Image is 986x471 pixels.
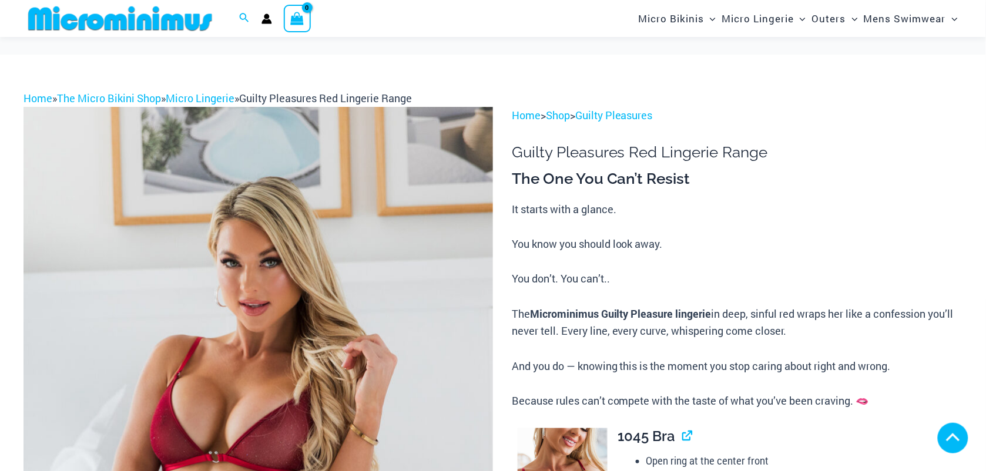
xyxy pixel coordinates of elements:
p: It starts with a glance. You know you should look away. You don’t. You can’t.. The in deep, sinfu... [512,201,962,410]
a: Micro Lingerie [166,91,234,105]
a: Mens SwimwearMenu ToggleMenu Toggle [861,4,961,33]
span: Micro Bikinis [638,4,704,33]
a: The Micro Bikini Shop [57,91,161,105]
a: Shop [546,108,570,122]
a: Micro LingerieMenu ToggleMenu Toggle [719,4,809,33]
span: Guilty Pleasures Red Lingerie Range [239,91,412,105]
span: Mens Swimwear [864,4,946,33]
span: Menu Toggle [946,4,958,33]
span: Menu Toggle [794,4,806,33]
span: Outers [812,4,846,33]
a: Home [24,91,52,105]
p: > > [512,107,962,125]
nav: Site Navigation [633,2,962,35]
a: Home [512,108,541,122]
a: Search icon link [239,11,250,26]
span: Menu Toggle [704,4,716,33]
h1: Guilty Pleasures Red Lingerie Range [512,143,962,162]
a: View Shopping Cart, empty [284,5,311,32]
a: Micro BikinisMenu ToggleMenu Toggle [635,4,719,33]
img: MM SHOP LOGO FLAT [24,5,217,32]
b: Microminimus Guilty Pleasure lingerie [530,307,712,321]
h3: The One You Can’t Resist [512,169,962,189]
a: OutersMenu ToggleMenu Toggle [809,4,861,33]
span: Menu Toggle [846,4,858,33]
a: Guilty Pleasures [575,108,653,122]
span: Micro Lingerie [722,4,794,33]
a: Account icon link [261,14,272,24]
li: Open ring at the center front [646,452,962,470]
span: 1045 Bra [618,428,675,445]
span: » » » [24,91,412,105]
